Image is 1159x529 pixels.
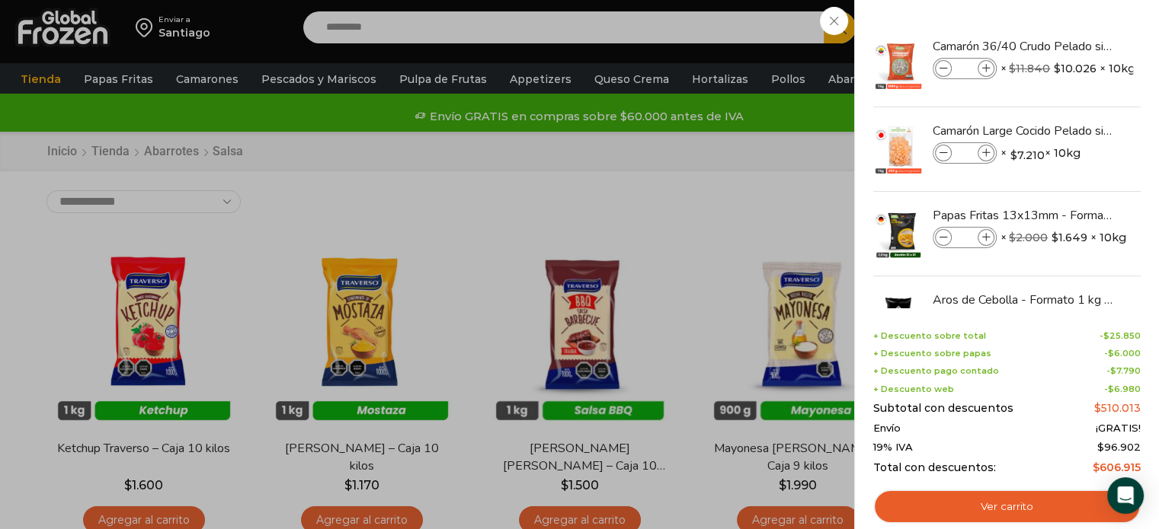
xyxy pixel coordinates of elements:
[1010,148,1045,163] bdi: 7.210
[953,60,976,77] input: Product quantity
[1107,477,1144,514] div: Open Intercom Messenger
[1009,231,1016,244] span: $
[1104,384,1141,394] span: -
[1093,460,1141,474] bdi: 606.915
[1001,58,1135,79] span: × × 10kg
[1103,330,1109,341] span: $
[953,229,976,246] input: Product quantity
[1009,62,1050,75] bdi: 11.840
[1010,148,1017,163] span: $
[1108,348,1141,359] bdi: 6.000
[1110,365,1116,376] span: $
[1108,384,1141,394] bdi: 6.980
[1097,441,1104,453] span: $
[873,331,986,341] span: + Descuento sobre total
[933,123,1114,139] a: Camarón Large Cocido Pelado sin Vena - Bronze - Caja 10 kg
[1108,384,1114,394] span: $
[1110,365,1141,376] bdi: 7.790
[933,292,1114,308] a: Aros de Cebolla - Formato 1 kg - Caja 10 kg
[1001,142,1081,164] span: × × 10kg
[1097,441,1141,453] span: 96.902
[1054,61,1097,76] bdi: 10.026
[1103,330,1141,341] bdi: 25.850
[933,207,1114,224] a: Papas Fritas 13x13mm - Formato 2,5 kg - Caja 10 kg
[1001,227,1126,248] span: × × 10kg
[873,489,1141,524] a: Ver carrito
[873,402,1013,415] span: Subtotal con descuentos
[1009,231,1048,244] bdi: 2.000
[873,422,901,435] span: Envío
[873,349,991,359] span: + Descuento sobre papas
[873,461,996,474] span: Total con descuentos:
[933,38,1114,55] a: Camarón 36/40 Crudo Pelado sin Vena - Super Prime - Caja 10 kg
[1094,401,1101,415] span: $
[1054,61,1061,76] span: $
[1100,331,1141,341] span: -
[1009,62,1016,75] span: $
[1096,422,1141,435] span: ¡GRATIS!
[1093,460,1100,474] span: $
[1052,230,1058,245] span: $
[953,145,976,161] input: Product quantity
[1108,348,1114,359] span: $
[1052,230,1087,245] bdi: 1.649
[1104,349,1141,359] span: -
[1106,366,1141,376] span: -
[873,366,999,376] span: + Descuento pago contado
[873,384,954,394] span: + Descuento web
[873,441,913,454] span: 19% IVA
[1094,401,1141,415] bdi: 510.013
